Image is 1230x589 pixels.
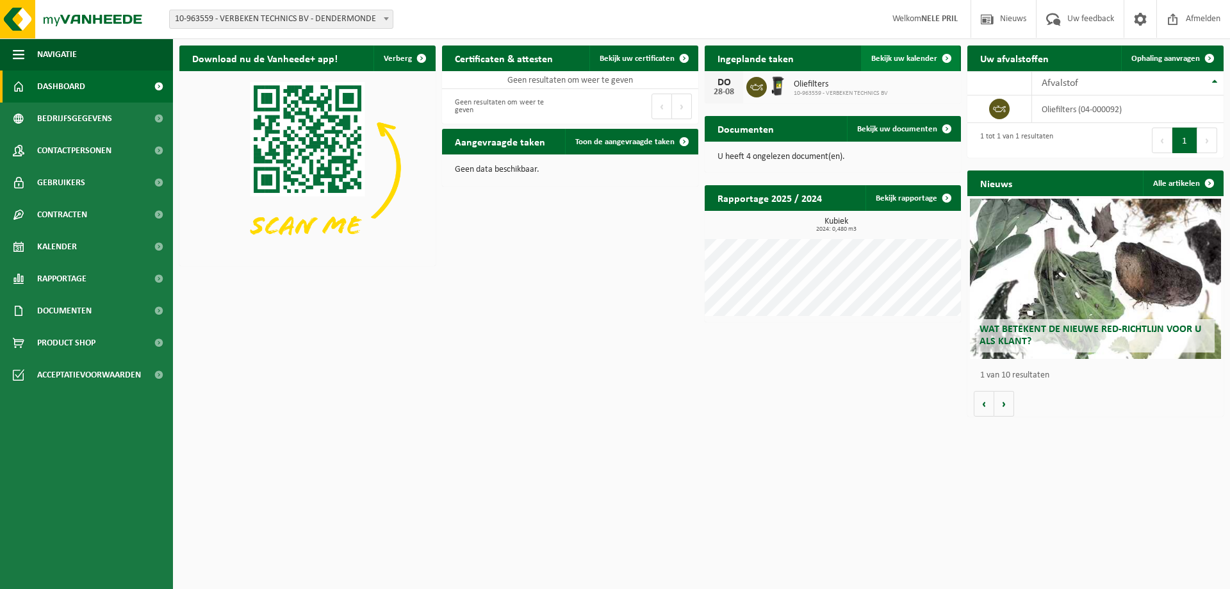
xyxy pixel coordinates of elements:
p: U heeft 4 ongelezen document(en). [717,153,948,162]
a: Bekijk uw kalender [861,46,960,71]
span: Toon de aangevraagde taken [575,138,675,146]
a: Ophaling aanvragen [1121,46,1222,71]
h2: Ingeplande taken [705,46,807,71]
span: 2024: 0,480 m3 [711,226,961,233]
button: Verberg [373,46,434,71]
button: Previous [1152,128,1172,153]
div: 1 tot 1 van 1 resultaten [974,126,1053,154]
span: 10-963559 - VERBEKEN TECHNICS BV - DENDERMONDE [170,10,393,28]
span: Contracten [37,199,87,231]
span: Bekijk uw certificaten [600,54,675,63]
span: Afvalstof [1042,78,1078,88]
button: 1 [1172,128,1197,153]
button: Previous [652,94,672,119]
button: Next [672,94,692,119]
span: Verberg [384,54,412,63]
span: Kalender [37,231,77,263]
a: Bekijk rapportage [865,185,960,211]
h2: Certificaten & attesten [442,46,566,71]
a: Alle artikelen [1143,170,1222,196]
img: Download de VHEPlus App [179,71,436,263]
div: Geen resultaten om weer te geven [448,92,564,120]
span: Navigatie [37,38,77,71]
h3: Kubiek [711,217,961,233]
span: Rapportage [37,263,86,295]
h2: Uw afvalstoffen [967,46,1062,71]
span: Wat betekent de nieuwe RED-richtlijn voor u als klant? [980,324,1201,347]
button: Volgende [994,391,1014,417]
a: Wat betekent de nieuwe RED-richtlijn voor u als klant? [970,199,1221,359]
span: Acceptatievoorwaarden [37,359,141,391]
h2: Rapportage 2025 / 2024 [705,185,835,210]
span: Dashboard [37,71,85,103]
span: Product Shop [37,327,95,359]
h2: Documenten [705,116,787,141]
h2: Download nu de Vanheede+ app! [179,46,350,71]
p: 1 van 10 resultaten [980,371,1217,380]
span: Bekijk uw documenten [857,125,937,133]
div: 28-08 [711,88,737,97]
td: oliefilters (04-000092) [1032,95,1224,123]
span: Oliefilters [794,79,888,90]
a: Bekijk uw documenten [847,116,960,142]
img: WB-0240-HPE-BK-01 [767,75,789,97]
strong: NELE PRIL [921,14,958,24]
span: Bedrijfsgegevens [37,103,112,135]
a: Bekijk uw certificaten [589,46,697,71]
div: DO [711,78,737,88]
span: Ophaling aanvragen [1131,54,1200,63]
h2: Nieuws [967,170,1025,195]
button: Vorige [974,391,994,417]
button: Next [1197,128,1217,153]
span: Gebruikers [37,167,85,199]
span: 10-963559 - VERBEKEN TECHNICS BV [794,90,888,97]
span: Contactpersonen [37,135,111,167]
td: Geen resultaten om weer te geven [442,71,698,89]
a: Toon de aangevraagde taken [565,129,697,154]
h2: Aangevraagde taken [442,129,558,154]
span: 10-963559 - VERBEKEN TECHNICS BV - DENDERMONDE [169,10,393,29]
span: Documenten [37,295,92,327]
span: Bekijk uw kalender [871,54,937,63]
p: Geen data beschikbaar. [455,165,685,174]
